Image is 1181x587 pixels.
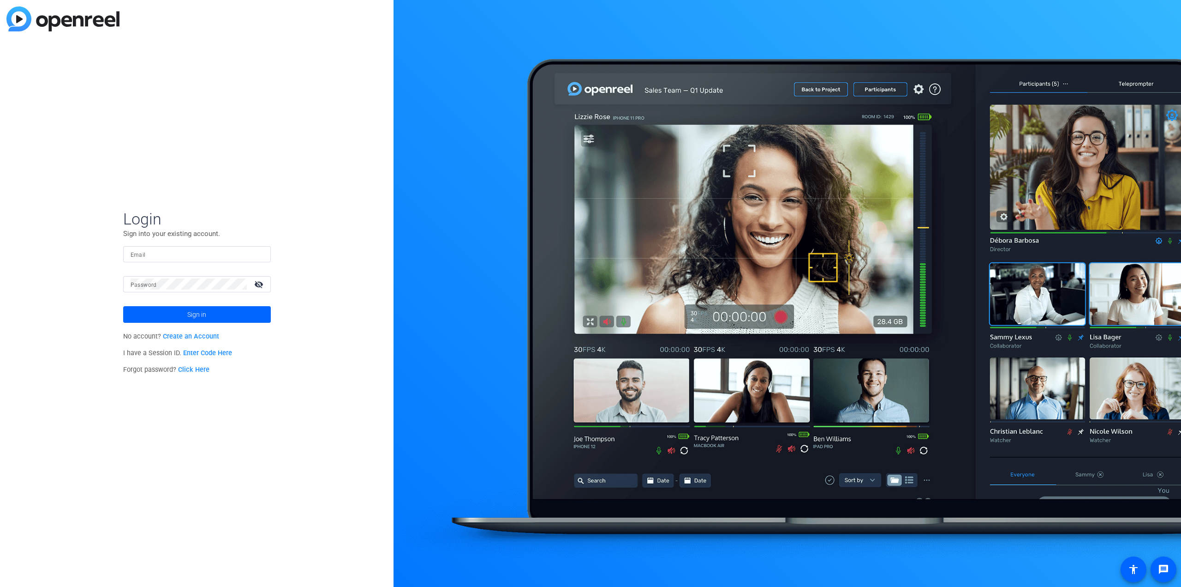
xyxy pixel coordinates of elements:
[1158,564,1169,575] mat-icon: message
[178,366,209,374] a: Click Here
[249,278,271,291] mat-icon: visibility_off
[131,282,157,288] mat-label: Password
[123,229,271,239] p: Sign into your existing account.
[123,306,271,323] button: Sign in
[163,333,219,340] a: Create an Account
[123,209,271,229] span: Login
[187,303,206,326] span: Sign in
[6,6,119,31] img: blue-gradient.svg
[123,333,220,340] span: No account?
[123,366,210,374] span: Forgot password?
[1128,564,1139,575] mat-icon: accessibility
[183,349,232,357] a: Enter Code Here
[131,252,146,258] mat-label: Email
[123,349,233,357] span: I have a Session ID.
[131,248,263,260] input: Enter Email Address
